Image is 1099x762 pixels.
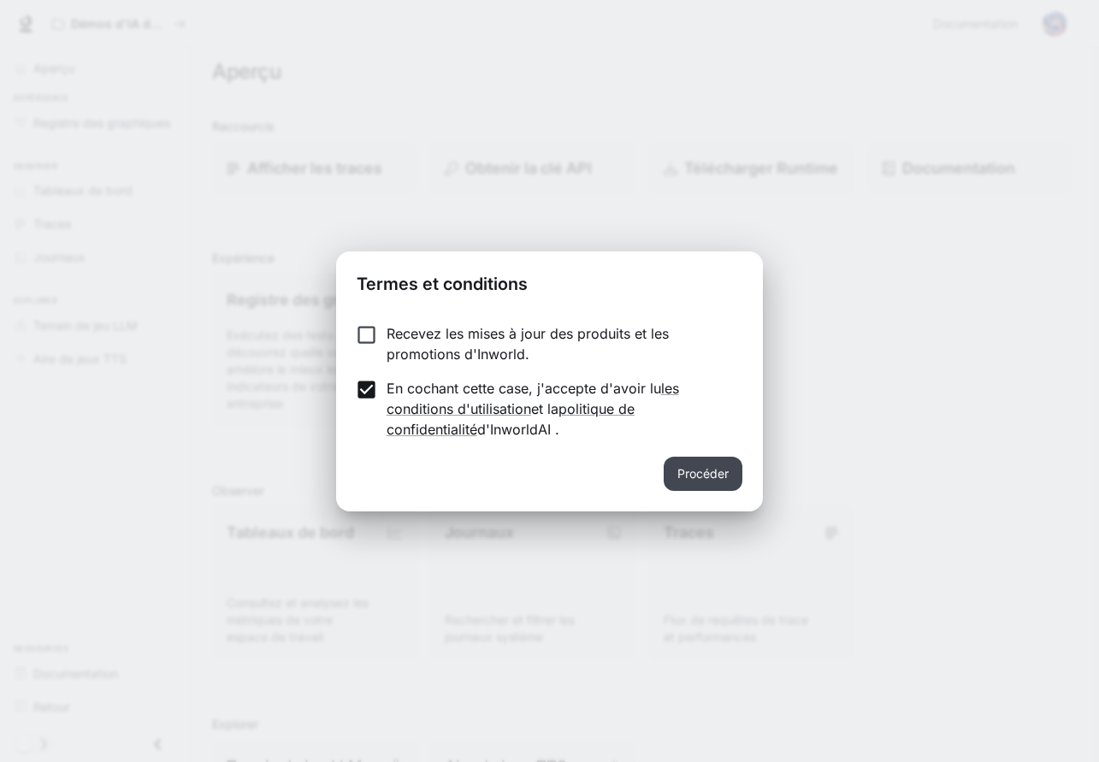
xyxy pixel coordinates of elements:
[387,380,679,417] a: les conditions d'utilisation
[387,325,669,363] font: Recevez les mises à jour des produits et les promotions d'Inworld.
[677,466,729,481] font: Procéder
[531,400,558,417] font: et la
[387,400,635,438] a: politique de confidentialité
[387,380,661,397] font: En cochant cette case, j'accepte d'avoir lu
[477,421,559,438] font: d'InworldAI .
[664,457,742,491] button: Procéder
[357,274,528,294] font: Termes et conditions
